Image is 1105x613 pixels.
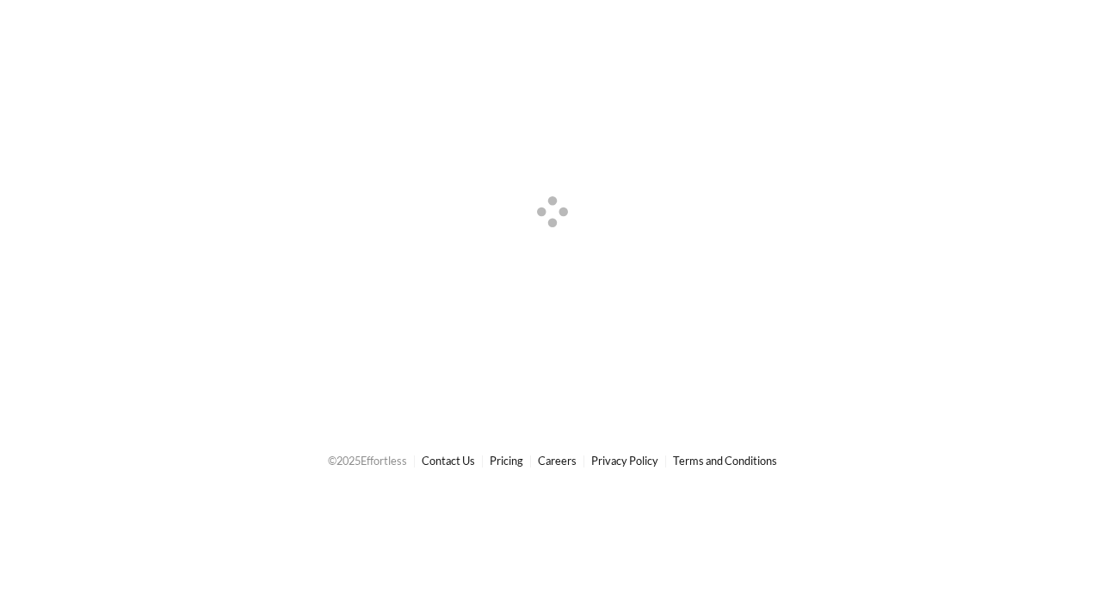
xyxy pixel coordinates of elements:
span: © 2025 Effortless [328,454,407,467]
a: Privacy Policy [591,454,658,467]
a: Careers [538,454,577,467]
a: Terms and Conditions [673,454,777,467]
a: Pricing [490,454,523,467]
a: Contact Us [422,454,475,467]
